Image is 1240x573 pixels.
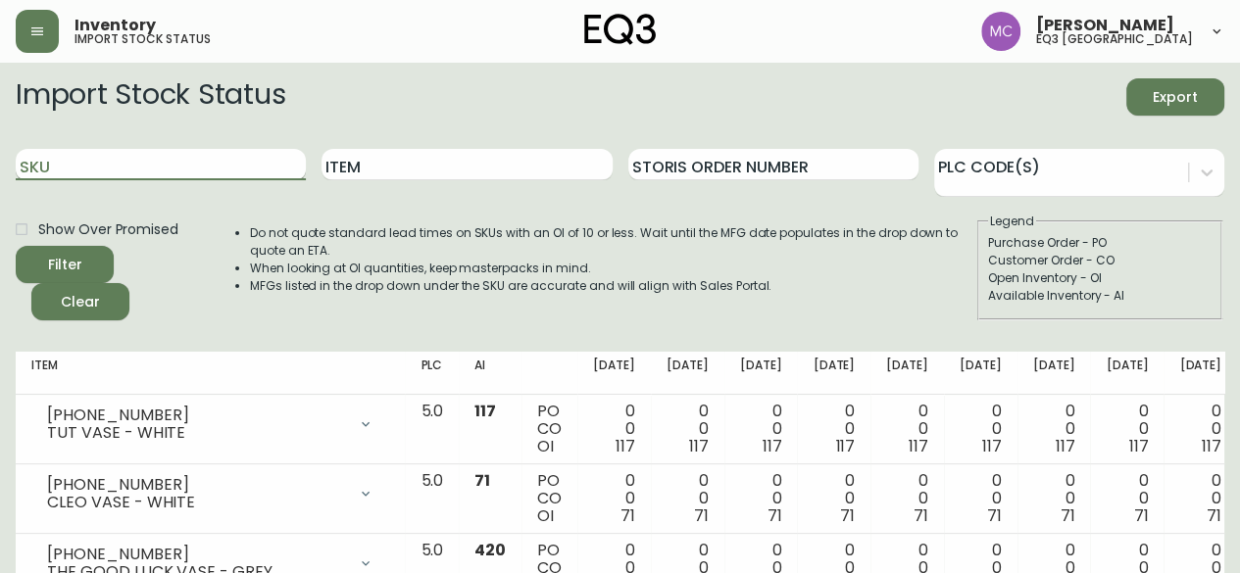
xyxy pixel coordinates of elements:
[577,352,651,395] th: [DATE]
[250,277,975,295] li: MFGs listed in the drop down under the SKU are accurate and will align with Sales Portal.
[459,352,521,395] th: AI
[74,33,211,45] h5: import stock status
[47,424,346,442] div: TUT VASE - WHITE
[31,283,129,320] button: Clear
[813,472,855,525] div: 0 0
[987,504,1002,527] span: 71
[31,403,389,446] div: [PHONE_NUMBER]TUT VASE - WHITE
[250,260,975,277] li: When looking at OI quantities, keep masterpacks in mind.
[1033,403,1075,455] div: 0 0
[537,504,554,527] span: OI
[797,352,870,395] th: [DATE]
[982,435,1002,457] span: 117
[988,287,1212,305] div: Available Inventory - AI
[1179,472,1221,525] div: 0 0
[840,504,855,527] span: 71
[1036,33,1193,45] h5: eq3 [GEOGRAPHIC_DATA]
[405,464,459,534] td: 5.0
[405,352,459,395] th: PLC
[1090,352,1164,395] th: [DATE]
[537,403,562,455] div: PO CO
[768,504,782,527] span: 71
[47,406,346,424] div: [PHONE_NUMBER]
[960,403,1002,455] div: 0 0
[250,224,975,260] li: Do not quote standard lead times on SKUs with an OI of 10 or less. Wait until the MFG date popula...
[1207,504,1221,527] span: 71
[47,546,346,563] div: [PHONE_NUMBER]
[1164,352,1237,395] th: [DATE]
[620,504,635,527] span: 71
[651,352,724,395] th: [DATE]
[31,472,389,515] div: [PHONE_NUMBER]CLEO VASE - WHITE
[835,435,855,457] span: 117
[694,504,709,527] span: 71
[886,403,928,455] div: 0 0
[593,403,635,455] div: 0 0
[886,472,928,525] div: 0 0
[1128,435,1148,457] span: 117
[1202,435,1221,457] span: 117
[537,435,554,457] span: OI
[1033,472,1075,525] div: 0 0
[981,12,1020,51] img: 6dbdb61c5655a9a555815750a11666cc
[474,539,506,561] span: 420
[740,472,782,525] div: 0 0
[47,290,114,314] span: Clear
[474,469,490,492] span: 71
[1142,85,1209,110] span: Export
[1056,435,1075,457] span: 117
[1017,352,1091,395] th: [DATE]
[616,435,635,457] span: 117
[16,352,405,395] th: Item
[1179,403,1221,455] div: 0 0
[593,472,635,525] div: 0 0
[763,435,782,457] span: 117
[689,435,709,457] span: 117
[909,435,928,457] span: 117
[988,234,1212,252] div: Purchase Order - PO
[740,403,782,455] div: 0 0
[405,395,459,464] td: 5.0
[914,504,928,527] span: 71
[47,494,346,511] div: CLEO VASE - WHITE
[16,246,114,283] button: Filter
[988,252,1212,269] div: Customer Order - CO
[584,14,657,45] img: logo
[667,472,709,525] div: 0 0
[537,472,562,525] div: PO CO
[988,269,1212,287] div: Open Inventory - OI
[988,213,1036,230] legend: Legend
[74,18,156,33] span: Inventory
[474,400,496,422] span: 117
[38,219,178,240] span: Show Over Promised
[47,476,346,494] div: [PHONE_NUMBER]
[1061,504,1075,527] span: 71
[16,78,285,116] h2: Import Stock Status
[1126,78,1224,116] button: Export
[960,472,1002,525] div: 0 0
[1106,403,1148,455] div: 0 0
[944,352,1017,395] th: [DATE]
[724,352,798,395] th: [DATE]
[1133,504,1148,527] span: 71
[870,352,944,395] th: [DATE]
[1106,472,1148,525] div: 0 0
[667,403,709,455] div: 0 0
[1036,18,1174,33] span: [PERSON_NAME]
[813,403,855,455] div: 0 0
